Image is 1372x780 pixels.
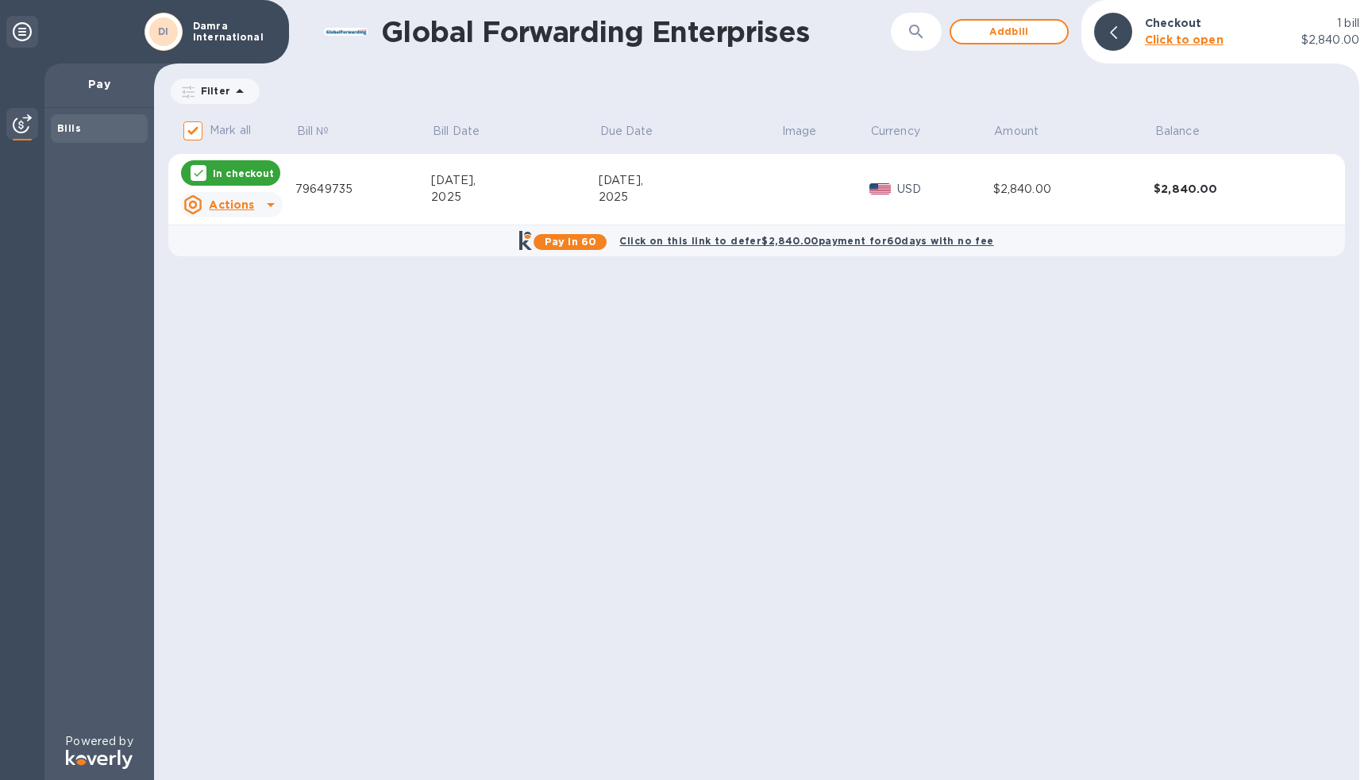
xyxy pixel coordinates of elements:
p: $2,840.00 [1301,32,1359,48]
b: Bills [57,122,81,134]
p: Bill № [297,123,330,140]
img: USD [869,183,891,194]
div: 2025 [431,189,599,206]
button: Addbill [950,19,1069,44]
b: Click on this link to defer $2,840.00 payment for 60 days with no fee [619,235,993,247]
span: Due Date [600,123,674,140]
p: Filter [195,84,230,98]
h1: Global Forwarding Enterprises [381,15,891,48]
p: Bill Date [433,123,480,140]
p: Image [782,123,817,140]
b: Pay in 60 [545,236,596,248]
p: Amount [994,123,1039,140]
span: Add bill [964,22,1054,41]
span: Amount [994,123,1059,140]
b: DI [158,25,169,37]
p: Pay [57,76,141,92]
p: USD [897,181,993,198]
p: In checkout [213,167,274,180]
u: Actions [209,198,254,211]
p: Damra International [193,21,272,43]
p: Balance [1155,123,1200,140]
b: Click to open [1145,33,1224,46]
div: [DATE], [431,172,599,189]
div: $2,840.00 [1154,181,1315,197]
span: Bill Date [433,123,500,140]
div: 2025 [599,189,780,206]
div: $2,840.00 [993,181,1154,198]
p: Currency [871,123,920,140]
div: 79649735 [295,181,431,198]
span: Balance [1155,123,1220,140]
img: Logo [66,750,133,769]
p: Mark all [210,122,251,139]
p: Powered by [65,733,133,750]
p: Due Date [600,123,653,140]
div: [DATE], [599,172,780,189]
p: Checkout [1145,15,1201,31]
span: Bill № [297,123,350,140]
p: 1 bill [1337,15,1359,32]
